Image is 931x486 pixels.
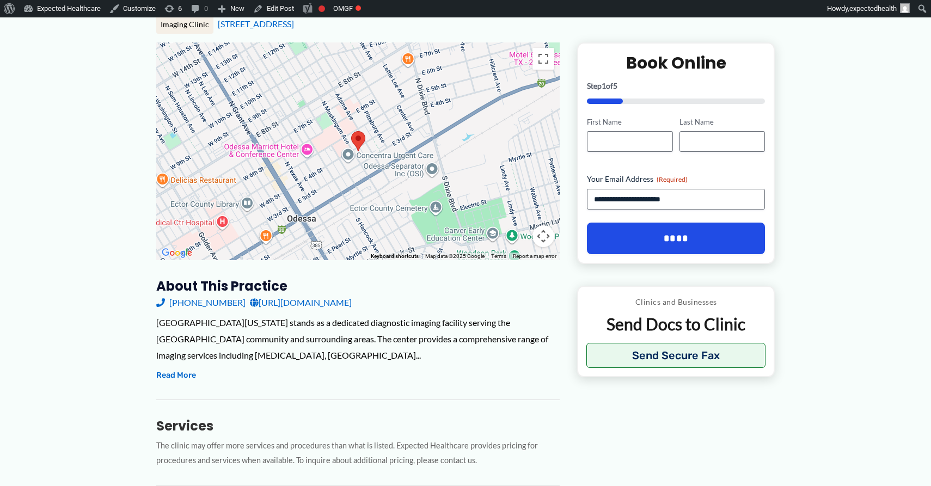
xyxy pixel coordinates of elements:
[613,81,617,90] span: 5
[586,313,765,335] p: Send Docs to Clinic
[602,81,606,90] span: 1
[156,417,560,434] h3: Services
[159,246,195,260] img: Google
[587,82,765,90] p: Step of
[425,253,485,259] span: Map data ©2025 Google
[513,253,556,259] a: Report a map error
[218,19,294,29] a: [STREET_ADDRESS]
[371,253,419,260] button: Keyboard shortcuts
[657,175,688,183] span: (Required)
[156,15,213,34] div: Imaging Clinic
[156,439,560,468] p: The clinic may offer more services and procedures than what is listed. Expected Healthcare provid...
[159,246,195,260] a: Open this area in Google Maps (opens a new window)
[532,48,554,70] button: Toggle fullscreen view
[318,5,325,12] div: Focus keyphrase not set
[586,343,765,368] button: Send Secure Fax
[587,117,672,127] label: First Name
[679,117,765,127] label: Last Name
[250,294,352,311] a: [URL][DOMAIN_NAME]
[587,174,765,184] label: Your Email Address
[586,295,765,309] p: Clinics and Businesses
[156,315,560,363] div: [GEOGRAPHIC_DATA][US_STATE] stands as a dedicated diagnostic imaging facility serving the [GEOGRA...
[587,52,765,73] h2: Book Online
[156,294,246,311] a: [PHONE_NUMBER]
[156,278,560,294] h3: About this practice
[532,225,554,247] button: Map camera controls
[156,369,196,382] button: Read More
[491,253,506,259] a: Terms (opens in new tab)
[849,4,897,13] span: expectedhealth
